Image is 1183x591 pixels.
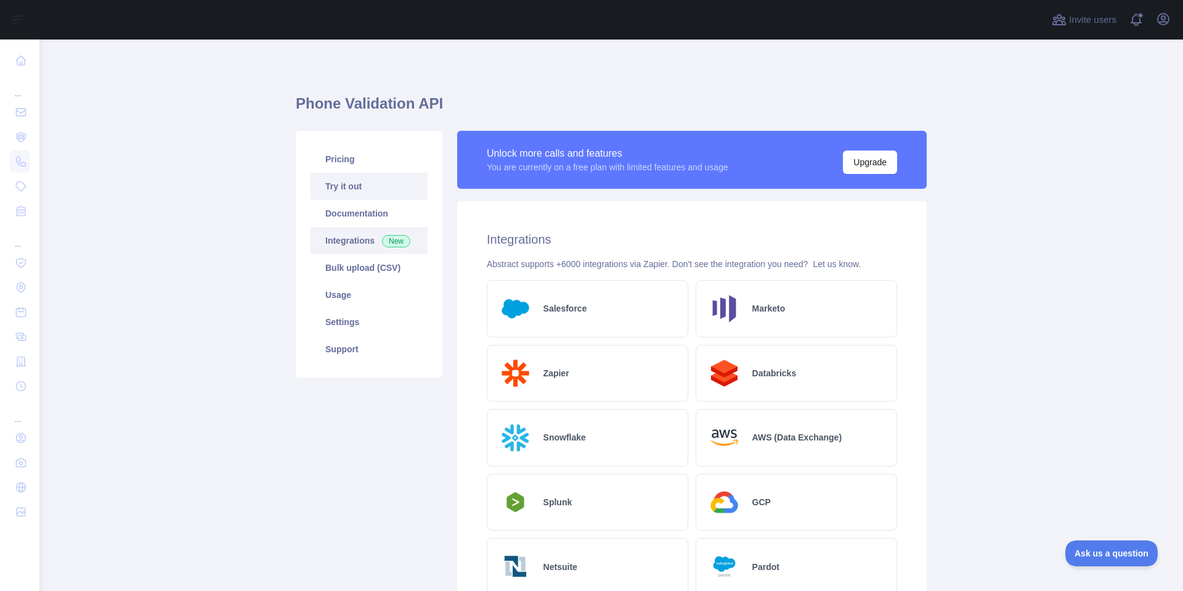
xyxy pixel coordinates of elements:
[10,225,30,249] div: ...
[543,367,569,379] h2: Zapier
[543,431,586,444] h2: Snowflake
[10,400,30,424] div: ...
[706,355,742,392] img: Logo
[311,254,428,281] a: Bulk upload (CSV)
[706,419,742,456] img: Logo
[752,367,797,379] h2: Databricks
[752,561,779,573] h2: Pardot
[382,235,410,247] span: New
[497,489,534,516] img: Logo
[543,496,572,508] h2: Splunk
[497,548,534,585] img: Logo
[752,431,842,444] h2: AWS (Data Exchange)
[813,259,861,269] a: Let us know.
[706,548,742,585] img: Logo
[487,231,897,248] h2: Integrations
[1049,10,1119,30] button: Invite users
[543,302,587,315] h2: Salesforce
[497,419,534,456] img: Logo
[487,146,728,161] div: Unlock more calls and features
[311,227,428,254] a: Integrations New
[752,496,771,508] h2: GCP
[487,258,897,270] div: Abstract supports +6000 integrations via Zapier. Don't see the integration you need?
[311,173,428,200] a: Try it out
[706,484,742,521] img: Logo
[1069,13,1116,27] span: Invite users
[752,302,786,315] h2: Marketo
[497,355,534,392] img: Logo
[543,561,577,573] h2: Netsuite
[311,336,428,363] a: Support
[487,161,728,173] div: You are currently on a free plan with limited features and usage
[296,94,927,123] h1: Phone Validation API
[311,146,428,173] a: Pricing
[311,200,428,227] a: Documentation
[311,281,428,308] a: Usage
[843,151,897,174] button: Upgrade
[706,291,742,327] img: Logo
[497,291,534,327] img: Logo
[1065,540,1158,566] iframe: Toggle Customer Support
[10,74,30,99] div: ...
[311,308,428,336] a: Settings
